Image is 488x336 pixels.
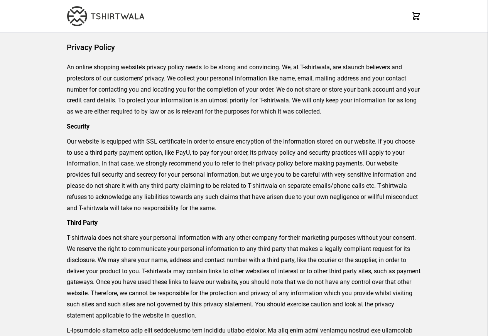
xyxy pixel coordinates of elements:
[67,42,421,53] h1: Privacy Policy
[67,232,421,321] p: T-shirtwala does not share your personal information with any other company for their marketing p...
[67,123,89,130] strong: Security
[67,136,421,214] p: Our website is equipped with SSL certificate in order to ensure encryption of the information sto...
[67,219,98,226] strong: Third Party
[67,6,144,26] img: TW-LOGO-400-104.png
[67,62,421,117] p: An online shopping website’s privacy policy needs to be strong and convincing. We, at T-shirtwala...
